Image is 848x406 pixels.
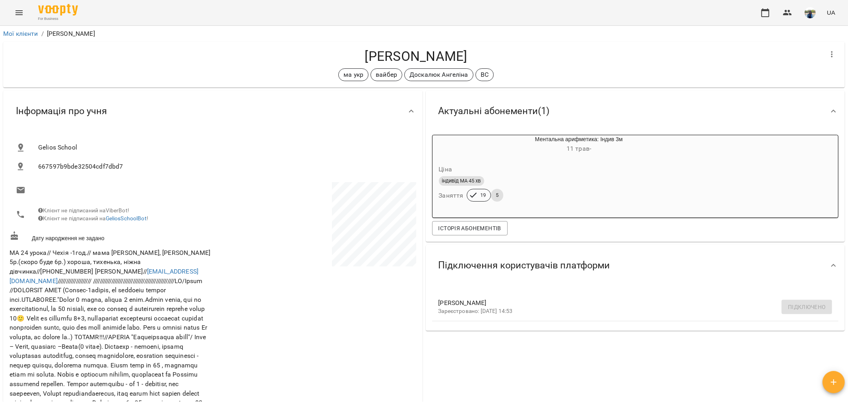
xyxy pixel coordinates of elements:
[106,215,147,221] a: GeliosSchoolBot
[404,68,473,81] div: Доскалюк Ангеліна
[475,68,494,81] div: ВС
[426,245,845,286] div: Підключення користувачів платформи
[432,221,508,235] button: Історія абонементів
[3,91,423,132] div: Інформація про учня
[409,70,468,80] p: Доскалюк Ангеліна
[439,190,464,201] h6: Заняття
[827,8,835,17] span: UA
[439,105,550,117] span: Актуальні абонементи ( 1 )
[38,215,148,221] span: Клієнт не підписаний на !
[10,268,198,285] a: [EMAIL_ADDRESS][DOMAIN_NAME]
[567,145,591,152] span: 11 трав -
[8,229,213,244] div: Дату народження не задано
[38,162,410,171] span: 667597b9bde32504cdf7dbd7
[3,30,38,37] a: Мої клієнти
[38,16,78,21] span: For Business
[439,164,452,175] h6: Ціна
[471,135,687,154] div: Ментальна арифметика: Індив 3м
[433,135,687,211] button: Ментальна арифметика: Індив 3м11 трав- Цінаіндивід МА 45 хвЗаняття195
[481,70,489,80] p: ВС
[439,177,484,185] span: індивід МА 45 хв
[41,29,44,39] li: /
[439,298,820,308] span: [PERSON_NAME]
[16,105,107,117] span: Інформація про учня
[47,29,95,39] p: [PERSON_NAME]
[805,7,816,18] img: 79bf113477beb734b35379532aeced2e.jpg
[426,91,845,132] div: Актуальні абонементи(1)
[10,48,823,64] h4: [PERSON_NAME]
[475,192,491,199] span: 19
[3,29,845,39] nav: breadcrumb
[343,70,363,80] p: ма укр
[371,68,402,81] div: вайбер
[338,68,369,81] div: ма укр
[439,259,610,272] span: Підключення користувачів платформи
[439,223,501,233] span: Історія абонементів
[38,4,78,16] img: Voopty Logo
[38,143,410,152] span: Gelios School
[376,70,397,80] p: вайбер
[824,5,838,20] button: UA
[491,192,503,199] span: 5
[10,3,29,22] button: Menu
[439,307,820,315] p: Зареєстровано: [DATE] 14:53
[38,207,129,214] span: Клієнт не підписаний на ViberBot!
[433,135,471,154] div: Ментальна арифметика: Індив 3м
